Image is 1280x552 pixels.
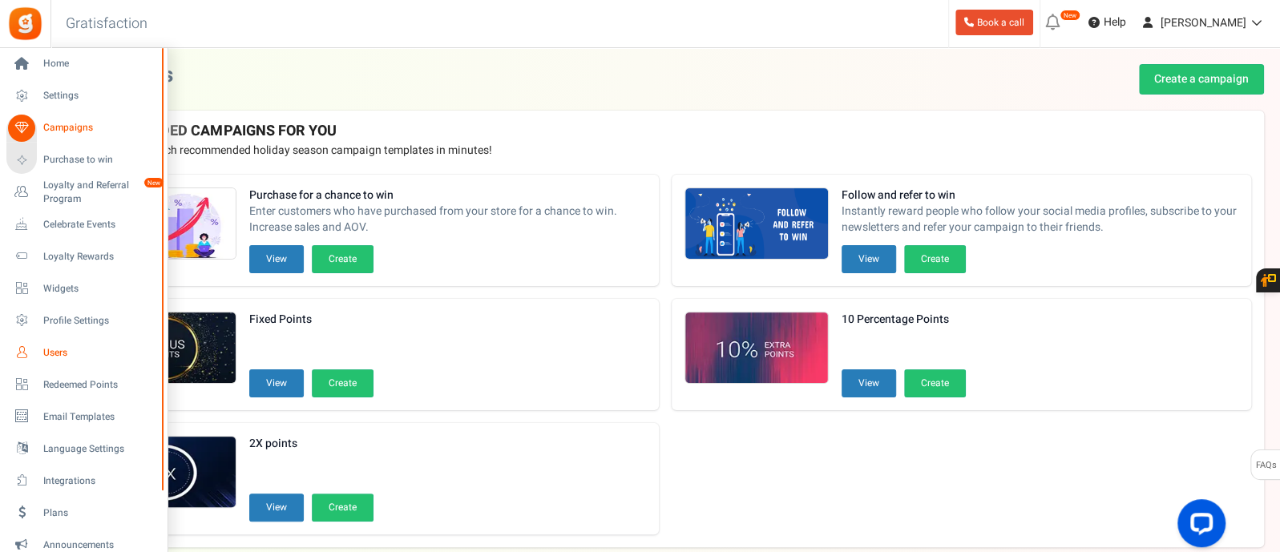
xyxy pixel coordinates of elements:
span: Redeemed Points [43,378,155,392]
a: Campaigns [6,115,160,142]
a: Settings [6,83,160,110]
span: Loyalty Rewards [43,250,155,264]
a: Loyalty Rewards [6,243,160,270]
span: Email Templates [43,410,155,424]
img: Recommended Campaigns [685,312,828,385]
button: View [842,369,896,397]
span: Purchase to win [43,153,155,167]
a: Book a call [955,10,1033,35]
span: Announcements [43,538,155,552]
h3: Gratisfaction [48,8,165,40]
em: New [1060,10,1080,21]
span: Campaigns [43,121,155,135]
button: Create [312,369,374,397]
button: View [249,494,304,522]
a: Loyalty and Referral Program New [6,179,160,206]
a: Create a campaign [1139,64,1264,95]
span: Integrations [43,474,155,488]
strong: 2X points [249,436,374,452]
img: Gratisfaction [7,6,43,42]
a: Help [1082,10,1133,35]
span: Widgets [43,282,155,296]
a: Home [6,50,160,78]
span: Enter customers who have purchased from your store for a chance to win. Increase sales and AOV. [249,203,646,236]
a: Widgets [6,275,160,302]
img: Recommended Campaigns [685,188,828,260]
span: [PERSON_NAME] [1161,14,1246,31]
a: Plans [6,499,160,526]
a: Language Settings [6,435,160,462]
button: Create [904,245,966,273]
span: FAQs [1255,450,1277,481]
a: Profile Settings [6,307,160,334]
button: Create [312,245,374,273]
a: Email Templates [6,403,160,430]
a: Redeemed Points [6,371,160,398]
span: Help [1100,14,1126,30]
span: Language Settings [43,442,155,456]
span: Instantly reward people who follow your social media profiles, subscribe to your newsletters and ... [842,203,1238,236]
span: Plans [43,506,155,520]
a: Purchase to win [6,147,160,174]
button: Create [904,369,966,397]
a: Celebrate Events [6,211,160,238]
button: View [842,245,896,273]
a: Integrations [6,467,160,494]
a: Users [6,339,160,366]
h4: RECOMMENDED CAMPAIGNS FOR YOU [79,123,1251,139]
button: Create [312,494,374,522]
span: Home [43,57,155,71]
strong: Purchase for a chance to win [249,187,646,203]
span: Users [43,346,155,360]
span: Loyalty and Referral Program [43,179,160,206]
span: Celebrate Events [43,218,155,232]
p: Preview and launch recommended holiday season campaign templates in minutes! [79,143,1251,159]
em: New [143,177,164,188]
strong: 10 Percentage Points [842,312,966,328]
strong: Fixed Points [249,312,374,328]
span: Profile Settings [43,314,155,328]
button: View [249,369,304,397]
button: View [249,245,304,273]
span: Settings [43,89,155,103]
strong: Follow and refer to win [842,187,1238,203]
